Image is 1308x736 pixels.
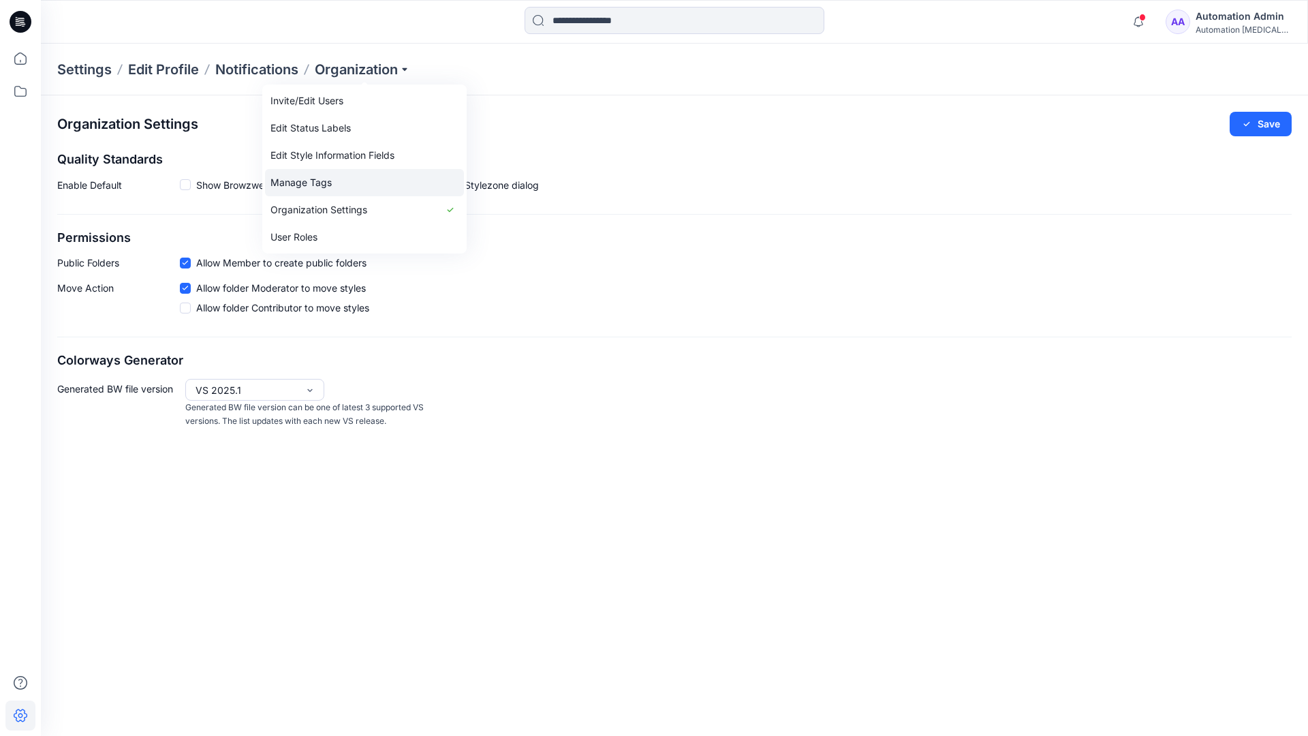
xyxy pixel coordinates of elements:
[265,196,464,224] a: Organization Settings
[57,60,112,79] p: Settings
[196,281,366,295] span: Allow folder Moderator to move styles
[57,354,1292,368] h2: Colorways Generator
[265,114,464,142] a: Edit Status Labels
[196,178,539,192] span: Show Browzwear’s default quality standards in the Share to Stylezone dialog
[265,224,464,251] a: User Roles
[57,231,1292,245] h2: Permissions
[265,169,464,196] a: Manage Tags
[57,178,180,198] p: Enable Default
[185,401,428,429] p: Generated BW file version can be one of latest 3 supported VS versions. The list updates with eac...
[57,117,198,132] h2: Organization Settings
[1230,112,1292,136] button: Save
[215,60,298,79] a: Notifications
[196,256,367,270] span: Allow Member to create public folders
[57,256,180,270] p: Public Folders
[265,142,464,169] a: Edit Style Information Fields
[128,60,199,79] a: Edit Profile
[1166,10,1190,34] div: AA
[196,383,298,397] div: VS 2025.1
[57,379,180,429] p: Generated BW file version
[57,153,1292,167] h2: Quality Standards
[1196,25,1291,35] div: Automation [MEDICAL_DATA]...
[57,281,180,320] p: Move Action
[265,87,464,114] a: Invite/Edit Users
[196,301,369,315] span: Allow folder Contributor to move styles
[1196,8,1291,25] div: Automation Admin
